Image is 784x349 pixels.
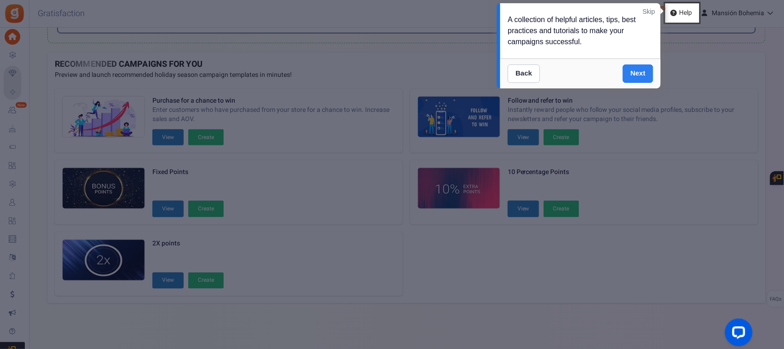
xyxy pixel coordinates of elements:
[500,3,661,58] div: A collection of helpful articles, tips, best practices and tutorials to make your campaigns succe...
[643,7,655,16] a: Skip
[508,64,540,83] a: Back
[623,64,654,83] a: Next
